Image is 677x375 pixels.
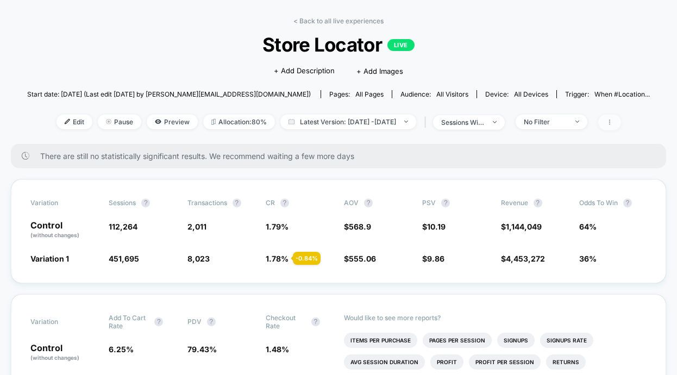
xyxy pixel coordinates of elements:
[30,232,79,238] span: (without changes)
[441,199,450,207] button: ?
[497,333,535,348] li: Signups
[400,90,468,98] div: Audience:
[344,314,647,322] p: Would like to see more reports?
[311,317,320,326] button: ?
[579,199,639,207] span: Odds to Win
[540,333,593,348] li: Signups Rate
[65,119,70,124] img: edit
[109,222,137,231] span: 112,264
[106,119,111,124] img: end
[40,151,644,161] span: There are still no statistically significant results. We recommend waiting a few more days
[423,333,492,348] li: Pages Per Session
[344,333,417,348] li: Items Per Purchase
[422,199,436,207] span: PSV
[501,222,542,231] span: $
[233,199,241,207] button: ?
[355,90,384,98] span: all pages
[30,221,98,239] p: Control
[427,254,444,263] span: 9.86
[109,345,134,354] span: 6.25 %
[207,317,216,326] button: ?
[98,115,141,129] span: Pause
[579,254,597,263] span: 36%
[141,199,150,207] button: ?
[534,199,542,207] button: ?
[575,120,579,123] img: end
[427,222,446,231] span: 10.19
[329,90,384,98] div: Pages:
[349,254,376,263] span: 555.06
[280,199,289,207] button: ?
[280,115,416,129] span: Latest Version: [DATE] - [DATE]
[187,254,210,263] span: 8,023
[422,222,446,231] span: $
[109,314,149,330] span: Add To Cart Rate
[57,115,92,129] span: Edit
[506,254,545,263] span: 4,453,272
[266,314,306,330] span: Checkout Rate
[344,354,425,370] li: Avg Session Duration
[30,254,69,263] span: Variation 1
[187,199,227,207] span: Transactions
[109,254,139,263] span: 451,695
[266,222,289,231] span: 1.79 %
[430,354,463,370] li: Profit
[59,33,619,56] span: Store Locator
[30,344,98,362] p: Control
[154,317,163,326] button: ?
[344,199,359,207] span: AOV
[293,17,384,25] a: < Back to all live experiences
[514,90,548,98] span: all devices
[364,199,373,207] button: ?
[441,118,485,126] div: sessions with impression
[565,90,650,98] div: Trigger:
[187,317,202,326] span: PDV
[30,199,90,207] span: Variation
[493,121,497,123] img: end
[546,354,586,370] li: Returns
[187,345,217,354] span: 79.43 %
[30,354,79,361] span: (without changes)
[356,67,403,75] span: + Add Images
[266,345,289,354] span: 1.48 %
[187,222,206,231] span: 2,011
[436,90,468,98] span: All Visitors
[289,119,294,124] img: calendar
[477,90,556,98] span: Device:
[422,115,433,130] span: |
[623,199,632,207] button: ?
[147,115,198,129] span: Preview
[266,254,289,263] span: 1.78 %
[501,199,528,207] span: Revenue
[404,120,408,123] img: end
[422,254,444,263] span: $
[344,254,376,263] span: $
[266,199,275,207] span: CR
[211,119,216,125] img: rebalance
[579,222,597,231] span: 64%
[293,252,321,265] div: - 0.84 %
[501,254,545,263] span: $
[27,90,311,98] span: Start date: [DATE] (Last edit [DATE] by [PERSON_NAME][EMAIL_ADDRESS][DOMAIN_NAME])
[506,222,542,231] span: 1,144,049
[524,118,567,126] div: No Filter
[30,314,90,330] span: Variation
[109,199,136,207] span: Sessions
[203,115,275,129] span: Allocation: 80%
[274,66,335,77] span: + Add Description
[344,222,371,231] span: $
[469,354,541,370] li: Profit Per Session
[594,90,650,98] span: When #location...
[349,222,371,231] span: 568.9
[387,39,415,51] p: LIVE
